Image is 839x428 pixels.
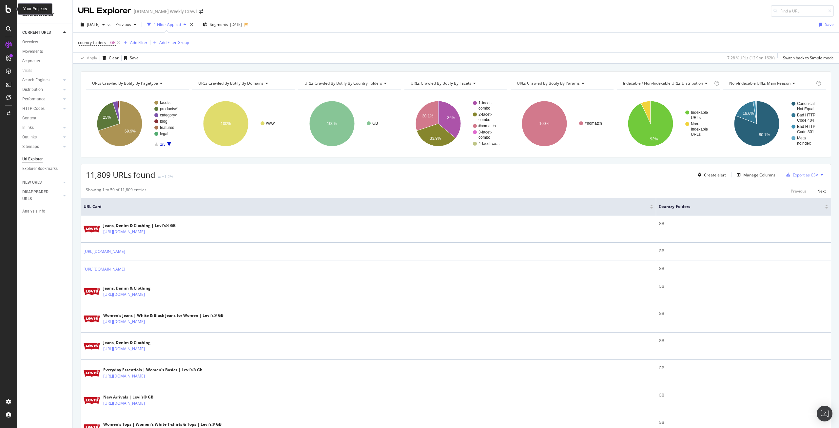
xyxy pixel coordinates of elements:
a: Overview [22,39,68,46]
text: Code 404 [797,118,814,123]
text: 1-facet- [478,101,492,105]
div: [DATE] [230,22,242,27]
div: URL Explorer [78,5,131,16]
div: New Arrivals | Levi's® GB [103,394,166,400]
svg: A chart. [511,95,613,152]
text: GB [372,121,378,126]
div: Visits [22,67,32,74]
div: Save [825,22,834,27]
text: combo [478,106,490,111]
div: GB [659,392,828,398]
span: URLs Crawled By Botify By pagetype [92,80,158,86]
button: Export as CSV [784,170,818,180]
button: Previous [113,19,139,30]
div: 1 Filter Applied [154,22,181,27]
text: 36% [447,115,455,120]
div: GB [659,248,828,254]
h4: URLs Crawled By Botify By country_folders [303,78,395,89]
a: [URL][DOMAIN_NAME] [103,318,145,325]
a: Search Engines [22,77,61,84]
text: 1/3 [160,142,166,147]
button: Save [817,19,834,30]
text: 16.6% [743,111,754,116]
div: Add Filter [130,40,147,45]
div: Segments [22,58,40,65]
span: vs [107,22,113,27]
text: 100% [327,121,337,126]
a: NEW URLS [22,179,61,186]
a: Url Explorer [22,156,68,163]
text: Indexable [691,110,708,115]
button: Create alert [695,170,726,180]
a: Performance [22,96,61,103]
text: 3-facet- [478,130,492,134]
span: URLs Crawled By Botify By domains [198,80,263,86]
div: DISAPPEARED URLS [22,189,55,202]
div: Jeans, Denim & Clothing [103,285,166,291]
div: A chart. [617,95,719,152]
text: 25% [103,115,111,120]
a: DISAPPEARED URLS [22,189,61,202]
span: Segments [210,22,228,27]
text: Indexable [691,127,708,132]
text: combo [478,135,490,140]
div: Create alert [704,172,726,178]
div: Switch back to Simple mode [783,55,834,61]
span: Indexable / Non-Indexable URLs distribution [623,80,703,86]
div: Women's Jeans | White & Black Jeans for Women | Levi's® GB [103,313,224,318]
img: main image [84,226,100,233]
div: times [189,21,194,28]
text: Not Equal [797,107,814,111]
div: Open Intercom Messenger [817,406,832,421]
svg: A chart. [404,95,507,152]
button: Manage Columns [734,171,775,179]
span: Non-Indexable URLs Main Reason [729,80,790,86]
text: combo [478,117,490,122]
text: #nomatch [478,124,496,128]
svg: A chart. [298,95,400,152]
svg: A chart. [723,95,825,152]
div: GB [659,338,828,344]
button: Add Filter [121,39,147,47]
span: URL Card [84,204,648,210]
text: 93% [650,137,658,141]
div: Apply [87,55,97,61]
div: Explorer Bookmarks [22,165,58,172]
a: Segments [22,58,68,65]
a: [URL][DOMAIN_NAME] [103,291,145,298]
a: [URL][DOMAIN_NAME] [84,248,125,255]
div: Analysis Info [22,208,45,215]
a: Outlinks [22,134,61,141]
div: GB [659,419,828,425]
a: Visits [22,67,39,74]
div: GB [659,311,828,316]
button: Previous [791,187,807,195]
span: URLs Crawled By Botify By facets [411,80,471,86]
a: Movements [22,48,68,55]
text: URLs [691,115,701,120]
text: 30.1% [422,114,433,118]
div: Jeans, Denim & Clothing [103,340,166,346]
div: 7.28 % URLs ( 12K on 162K ) [727,55,775,61]
text: 4-facet-co… [478,141,500,146]
button: Clear [100,53,119,63]
span: country-folders [659,204,815,210]
div: Everyday Essentials | Women's Basics | Levi's® Gb [103,367,203,373]
div: Sitemaps [22,143,39,150]
svg: A chart. [86,95,188,152]
h4: URLs Crawled By Botify By facets [409,78,501,89]
div: Performance [22,96,45,103]
span: Previous [113,22,131,27]
button: Next [817,187,826,195]
div: Women's Tops | Women's White T-shirts & Tops | Levi's® GB [103,421,222,427]
div: arrow-right-arrow-left [199,9,203,14]
div: Overview [22,39,38,46]
text: Bad HTTP [797,124,815,129]
text: Bad HTTP [797,113,815,117]
text: legal [160,132,168,136]
h4: URLs Crawled By Botify By domains [197,78,289,89]
h4: URLs Crawled By Botify By pagetype [91,78,183,89]
a: Content [22,115,68,122]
